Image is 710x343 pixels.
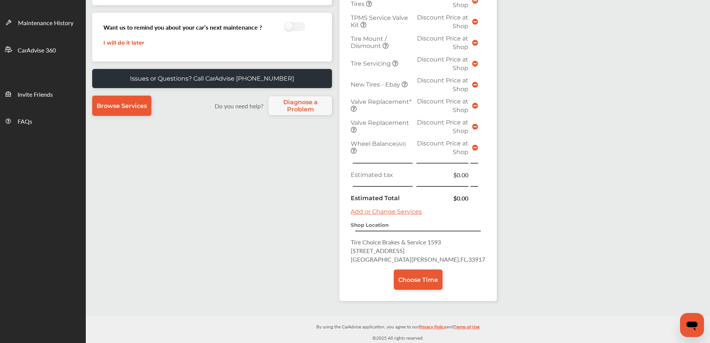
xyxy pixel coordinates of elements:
[211,102,267,110] label: Do you need help?
[394,270,442,290] a: Choose Time
[415,169,470,181] td: $0.00
[417,140,468,156] span: Discount Price at Shop
[349,169,415,181] td: Estimated tax
[417,35,468,51] span: Discount Price at Shop
[130,75,294,82] p: Issues or Questions? Call CarAdvise [PHONE_NUMBER]
[18,46,56,55] span: CarAdvise 360
[680,313,704,337] iframe: Button to launch messaging window
[351,222,389,228] strong: Shop Location
[454,322,480,334] a: Terms of Use
[351,81,402,88] span: New Tires - Ebay
[351,35,387,49] span: Tire Mount / Dismount
[417,98,468,114] span: Discount Price at Shop
[417,77,468,93] span: Discount Price at Shop
[18,117,32,127] span: FAQs
[351,255,485,264] span: [GEOGRAPHIC_DATA][PERSON_NAME] , FL , 33917
[417,14,468,30] span: Discount Price at Shop
[349,192,415,204] td: Estimated Total
[351,140,406,147] span: Wheel Balance
[351,98,411,105] span: Valve Replacement*
[18,90,53,100] span: Invite Friends
[351,246,405,255] span: [STREET_ADDRESS]
[415,192,470,204] td: $0.00
[18,18,73,28] span: Maintenance History
[103,39,144,46] a: I will do it later
[269,96,332,115] a: Diagnose a Problem
[92,69,332,88] a: Issues or Questions? Call CarAdvise [PHONE_NUMBER]
[0,9,85,36] a: Maintenance History
[417,119,468,135] span: Discount Price at Shop
[398,276,438,283] span: Choose Time
[351,238,441,246] span: Tire Choice Brakes & Service 1593
[351,119,409,126] span: Valve Replacement
[351,208,422,215] a: Add or Change Services
[272,99,328,113] span: Diagnose a Problem
[103,23,262,31] h3: Want us to remind you about your car’s next maintenance ?
[419,322,446,334] a: Privacy Policy
[351,60,392,67] span: Tire Servicing
[97,102,147,109] span: Browse Services
[351,14,408,28] span: TPMS Service Valve Kit
[86,322,710,330] p: By using the CarAdvise application, you agree to our and
[417,56,468,72] span: Discount Price at Shop
[86,316,710,343] div: © 2025 All rights reserved.
[92,96,151,116] a: Browse Services
[396,141,406,147] small: (All)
